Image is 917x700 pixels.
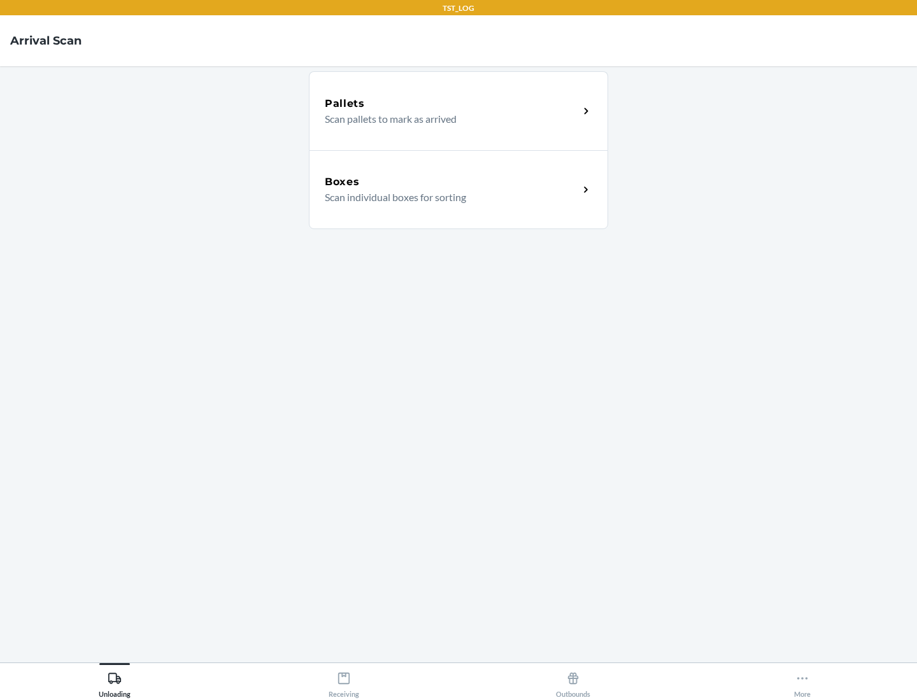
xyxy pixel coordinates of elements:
h5: Pallets [325,96,365,111]
div: Receiving [329,666,359,698]
button: More [688,663,917,698]
div: Unloading [99,666,131,698]
p: TST_LOG [443,3,474,14]
h4: Arrival Scan [10,32,82,49]
a: PalletsScan pallets to mark as arrived [309,71,608,150]
h5: Boxes [325,174,360,190]
a: BoxesScan individual boxes for sorting [309,150,608,229]
button: Receiving [229,663,458,698]
p: Scan individual boxes for sorting [325,190,569,205]
p: Scan pallets to mark as arrived [325,111,569,127]
div: Outbounds [556,666,590,698]
div: More [794,666,811,698]
button: Outbounds [458,663,688,698]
